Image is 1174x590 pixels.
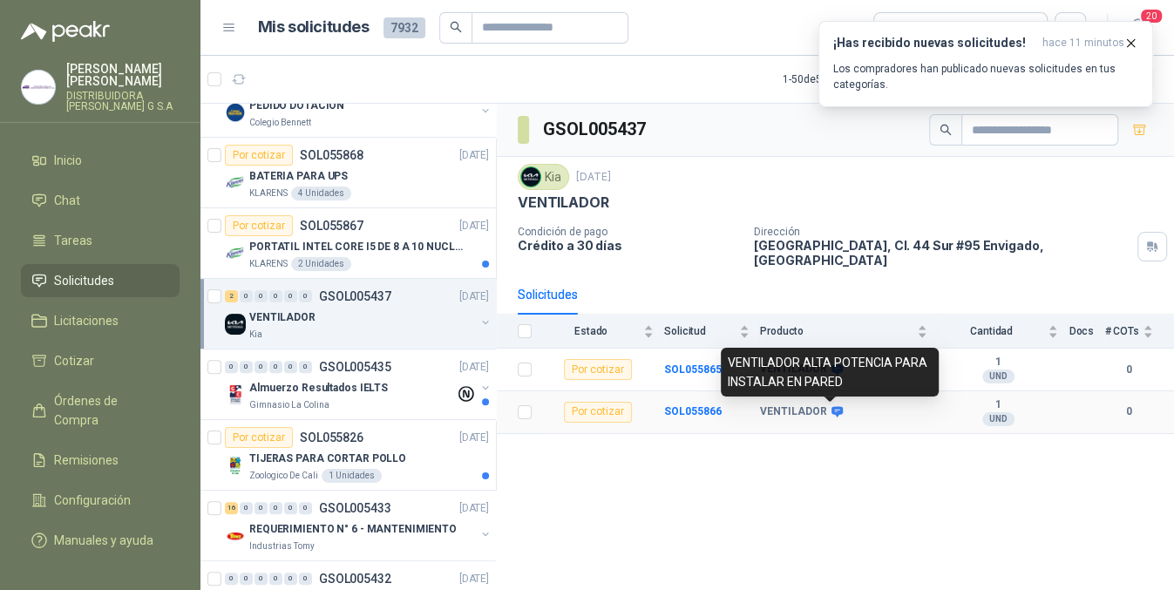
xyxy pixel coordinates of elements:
[299,573,312,585] div: 0
[254,502,268,514] div: 0
[1104,325,1139,337] span: # COTs
[225,290,238,302] div: 2
[459,430,489,446] p: [DATE]
[225,356,492,412] a: 0 0 0 0 0 0 GSOL005435[DATE] Company LogoAlmuerzo Resultados IELTSGimnasio La Colina
[54,531,153,550] span: Manuales y ayuda
[783,65,896,93] div: 1 - 50 de 5249
[249,328,262,342] p: Kia
[254,290,268,302] div: 0
[200,208,496,279] a: Por cotizarSOL055867[DATE] Company LogoPORTATIL INTEL CORE I5 DE 8 A 10 NUCLEOSKLARENS2 Unidades
[459,571,489,587] p: [DATE]
[54,151,82,170] span: Inicio
[760,325,913,337] span: Producto
[299,290,312,302] div: 0
[66,91,180,112] p: DISTRIBUIDORA [PERSON_NAME] G S.A
[249,469,318,483] p: Zoologico De Cali
[249,257,288,271] p: KLARENS
[21,524,180,557] a: Manuales y ayuda
[21,184,180,217] a: Chat
[319,361,391,373] p: GSOL005435
[225,526,246,546] img: Company Logo
[269,502,282,514] div: 0
[269,361,282,373] div: 0
[249,168,348,185] p: BATERIA PARA UPS
[225,427,293,448] div: Por cotizar
[21,484,180,517] a: Configuración
[225,502,238,514] div: 16
[249,239,466,255] p: PORTATIL INTEL CORE I5 DE 8 A 10 NUCLEOS
[760,405,827,419] b: VENTILADOR
[543,116,648,143] h3: GSOL005437
[664,363,722,376] a: SOL055865
[269,573,282,585] div: 0
[518,285,578,304] div: Solicitudes
[240,573,253,585] div: 0
[1139,8,1164,24] span: 20
[542,315,664,349] th: Estado
[982,370,1015,383] div: UND
[22,71,55,104] img: Company Logo
[200,420,496,491] a: Por cotizarSOL055826[DATE] Company LogoTIJERAS PARA CORTAR POLLOZoologico De Cali1 Unidades
[833,61,1138,92] p: Los compradores han publicado nuevas solicitudes en tus categorías.
[54,271,114,290] span: Solicitudes
[664,405,722,417] b: SOL055866
[249,398,329,412] p: Gimnasio La Colina
[225,145,293,166] div: Por cotizar
[1069,315,1104,349] th: Docs
[1122,12,1153,44] button: 20
[938,398,1058,412] b: 1
[291,186,351,200] div: 4 Unidades
[54,231,92,250] span: Tareas
[249,539,315,553] p: Industrias Tomy
[269,290,282,302] div: 0
[459,147,489,164] p: [DATE]
[249,380,388,397] p: Almuerzo Resultados IELTS
[299,361,312,373] div: 0
[258,15,370,40] h1: Mis solicitudes
[459,218,489,234] p: [DATE]
[322,469,382,483] div: 1 Unidades
[225,573,238,585] div: 0
[249,186,288,200] p: KLARENS
[833,36,1035,51] h3: ¡Has recibido nuevas solicitudes!
[249,309,316,326] p: VENTILADOR
[54,491,131,510] span: Configuración
[754,238,1130,268] p: [GEOGRAPHIC_DATA], Cl. 44 Sur #95 Envigado , [GEOGRAPHIC_DATA]
[21,344,180,377] a: Cotizar
[518,193,608,212] p: VENTILADOR
[542,325,640,337] span: Estado
[319,290,391,302] p: GSOL005437
[225,102,246,123] img: Company Logo
[254,573,268,585] div: 0
[760,315,938,349] th: Producto
[21,21,110,42] img: Logo peakr
[284,573,297,585] div: 0
[300,431,363,444] p: SOL055826
[383,17,425,38] span: 7932
[54,391,163,430] span: Órdenes de Compra
[938,315,1069,349] th: Cantidad
[240,502,253,514] div: 0
[54,191,80,210] span: Chat
[249,451,406,467] p: TIJERAS PARA CORTAR POLLO
[254,361,268,373] div: 0
[319,573,391,585] p: GSOL005432
[1104,404,1153,420] b: 0
[319,502,391,514] p: GSOL005433
[21,304,180,337] a: Licitaciones
[21,264,180,297] a: Solicitudes
[450,21,462,33] span: search
[54,451,119,470] span: Remisiones
[225,314,246,335] img: Company Logo
[299,502,312,514] div: 0
[1104,362,1153,378] b: 0
[576,169,611,186] p: [DATE]
[300,220,363,232] p: SOL055867
[564,402,632,423] div: Por cotizar
[459,288,489,305] p: [DATE]
[240,361,253,373] div: 0
[284,502,297,514] div: 0
[300,149,363,161] p: SOL055868
[225,173,246,193] img: Company Logo
[564,359,632,380] div: Por cotizar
